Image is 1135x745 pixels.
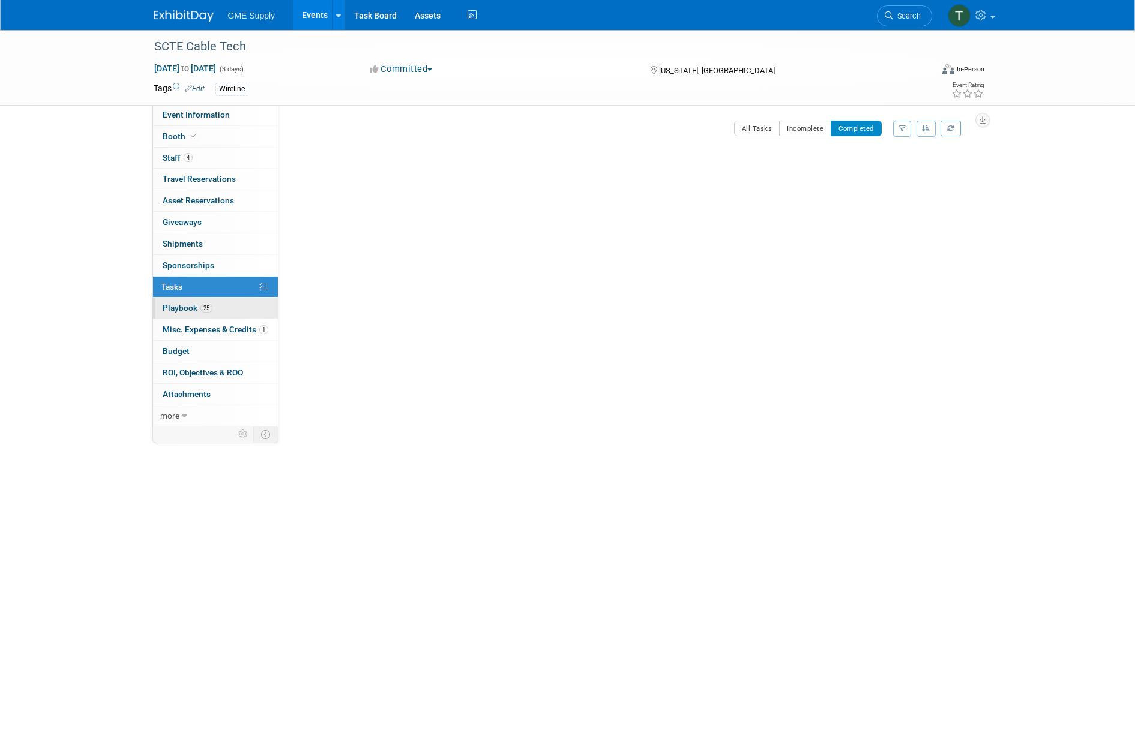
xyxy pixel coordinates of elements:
span: to [179,64,191,73]
span: GME Supply [228,11,275,20]
span: 4 [184,153,193,162]
span: Budget [163,346,190,356]
span: Sponsorships [163,260,214,270]
a: more [153,405,278,426]
span: Shipments [163,239,203,248]
span: Misc. Expenses & Credits [163,325,268,334]
span: Attachments [163,389,211,399]
div: Event Rating [951,82,984,88]
a: Edit [185,85,205,93]
div: Event Format [861,62,985,80]
span: Event Information [163,110,230,119]
img: Todd Licence [948,4,971,27]
i: Booth reservation complete [191,133,197,139]
a: Staff4 [153,148,278,169]
button: All Tasks [734,121,780,136]
a: Shipments [153,233,278,254]
a: Refresh [941,121,961,136]
a: Playbook25 [153,298,278,319]
img: Format-Inperson.png [942,64,954,74]
div: Wireline [215,83,248,95]
span: Asset Reservations [163,196,234,205]
a: Search [877,5,932,26]
button: Completed [831,121,882,136]
a: ROI, Objectives & ROO [153,362,278,383]
span: [US_STATE], [GEOGRAPHIC_DATA] [659,66,775,75]
a: Sponsorships [153,255,278,276]
button: Committed [366,63,437,76]
span: Playbook [163,303,212,313]
a: Event Information [153,104,278,125]
a: Booth [153,126,278,147]
button: Incomplete [779,121,831,136]
div: In-Person [956,65,984,74]
a: Tasks [153,277,278,298]
a: Giveaways [153,212,278,233]
span: 25 [200,304,212,313]
span: Travel Reservations [163,174,236,184]
span: more [160,411,179,420]
span: Booth [163,131,199,141]
a: Asset Reservations [153,190,278,211]
td: Personalize Event Tab Strip [233,426,254,442]
span: ROI, Objectives & ROO [163,368,243,377]
span: [DATE] [DATE] [154,63,217,74]
span: 1 [259,325,268,334]
img: ExhibitDay [154,10,214,22]
span: Tasks [161,282,182,292]
a: Travel Reservations [153,169,278,190]
span: (3 days) [218,65,244,73]
td: Tags [154,82,205,96]
a: Misc. Expenses & Credits1 [153,319,278,340]
a: Budget [153,341,278,362]
span: Search [893,11,921,20]
span: Giveaways [163,217,202,227]
a: Attachments [153,384,278,405]
td: Toggle Event Tabs [253,426,278,442]
span: Staff [163,153,193,163]
div: SCTE Cable Tech [150,36,914,58]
